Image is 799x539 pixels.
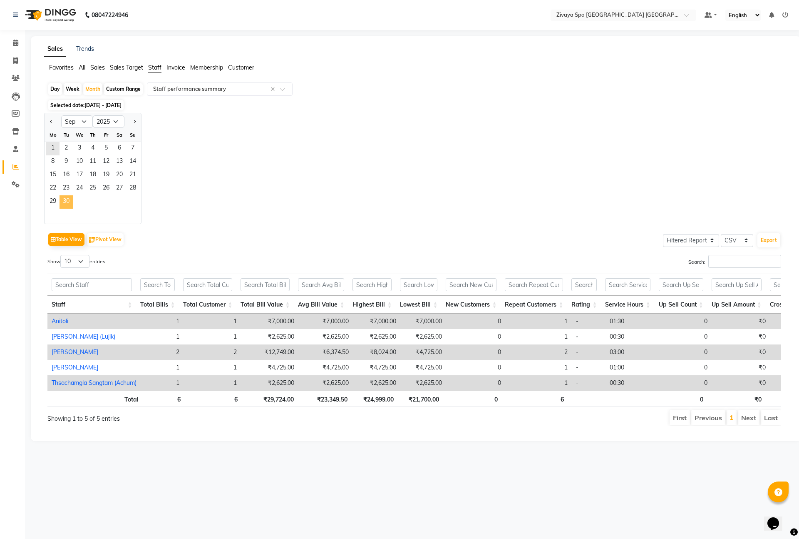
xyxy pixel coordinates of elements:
div: Friday, September 26, 2025 [99,182,113,195]
th: 6 [143,391,185,407]
span: Clear all [270,85,278,94]
td: ₹8,024.00 [353,344,400,360]
span: 14 [126,155,139,169]
th: Lowest Bill: activate to sort column ascending [396,296,442,314]
td: ₹4,725.00 [298,360,353,375]
div: Tuesday, September 2, 2025 [60,142,73,155]
div: Tuesday, September 9, 2025 [60,155,73,169]
div: Sunday, September 21, 2025 [126,169,139,182]
img: pivot.png [89,237,95,243]
span: 7 [126,142,139,155]
span: 6 [113,142,126,155]
td: 1 [141,329,184,344]
div: Monday, September 29, 2025 [46,195,60,209]
span: 9 [60,155,73,169]
td: ₹2,625.00 [400,375,446,391]
input: Search Lowest Bill [400,278,437,291]
span: 17 [73,169,86,182]
td: ₹4,725.00 [400,360,446,375]
th: ₹24,999.00 [352,391,398,407]
span: 8 [46,155,60,169]
td: 0 [446,375,505,391]
div: Friday, September 5, 2025 [99,142,113,155]
div: Th [86,128,99,142]
a: Trends [76,45,94,52]
td: 1 [505,375,572,391]
td: ₹2,625.00 [400,329,446,344]
span: 24 [73,182,86,195]
td: 0 [446,344,505,360]
a: Anitoli [52,317,68,325]
span: 15 [46,169,60,182]
td: ₹7,000.00 [353,314,400,329]
span: Staff [148,64,161,71]
div: Tuesday, September 30, 2025 [60,195,73,209]
div: Saturday, September 20, 2025 [113,169,126,182]
th: Staff: activate to sort column ascending [47,296,136,314]
div: Wednesday, September 24, 2025 [73,182,86,195]
span: All [79,64,85,71]
td: ₹7,000.00 [298,314,353,329]
span: 23 [60,182,73,195]
div: Sunday, September 7, 2025 [126,142,139,155]
span: 25 [86,182,99,195]
td: 00:30 [605,375,659,391]
input: Search Highest Bill [352,278,392,291]
span: 27 [113,182,126,195]
td: 1 [141,314,184,329]
td: ₹0 [712,344,770,360]
td: 1 [184,314,241,329]
button: Table View [48,233,84,246]
div: Showing 1 to 5 of 5 entries [47,409,346,423]
div: Sunday, September 28, 2025 [126,182,139,195]
div: Wednesday, September 17, 2025 [73,169,86,182]
div: Friday, September 12, 2025 [99,155,113,169]
th: Service Hours: activate to sort column ascending [601,296,654,314]
span: 4 [86,142,99,155]
button: Next month [131,115,138,128]
span: 11 [86,155,99,169]
td: 0 [659,344,712,360]
td: ₹4,725.00 [400,344,446,360]
input: Search Avg Bill Value [298,278,344,291]
div: Thursday, September 25, 2025 [86,182,99,195]
td: ₹7,000.00 [241,314,298,329]
div: Fr [99,128,113,142]
span: 13 [113,155,126,169]
div: Week [64,83,82,95]
a: Thsachamgla Sangtam (Achum) [52,379,136,387]
div: Mo [46,128,60,142]
th: Total Bills: activate to sort column ascending [136,296,179,314]
th: New Customers: activate to sort column ascending [442,296,501,314]
td: 2 [505,344,572,360]
input: Search Staff [52,278,132,291]
td: 0 [446,314,505,329]
span: 3 [73,142,86,155]
td: 1 [505,360,572,375]
td: ₹0 [712,360,770,375]
input: Search Total Bill Value [241,278,290,291]
div: Thursday, September 11, 2025 [86,155,99,169]
span: Favorites [49,64,74,71]
div: Month [83,83,102,95]
div: Tuesday, September 23, 2025 [60,182,73,195]
td: - [572,344,605,360]
div: Tuesday, September 16, 2025 [60,169,73,182]
input: Search Up Sell Count [659,278,703,291]
td: 1 [184,360,241,375]
div: Monday, September 1, 2025 [46,142,60,155]
th: Total Customer: activate to sort column ascending [179,296,236,314]
span: 18 [86,169,99,182]
td: ₹4,725.00 [353,360,400,375]
span: 19 [99,169,113,182]
td: 1 [141,375,184,391]
input: Search Up Sell Amount [712,278,762,291]
div: Tu [60,128,73,142]
div: Thursday, September 4, 2025 [86,142,99,155]
span: 10 [73,155,86,169]
div: Saturday, September 6, 2025 [113,142,126,155]
b: 08047224946 [92,3,128,27]
span: 1 [46,142,60,155]
span: 29 [46,195,60,209]
td: 2 [141,344,184,360]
